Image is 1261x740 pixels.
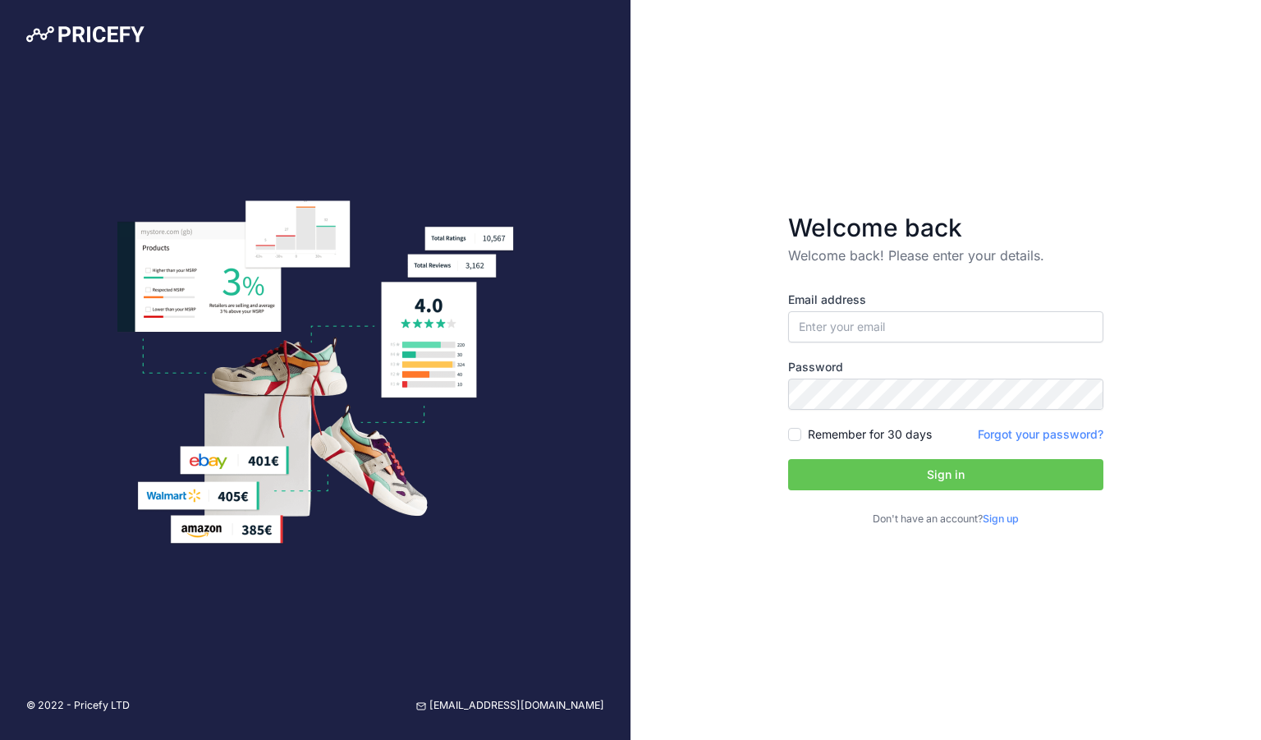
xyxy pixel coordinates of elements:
[788,359,1103,375] label: Password
[978,427,1103,441] a: Forgot your password?
[788,311,1103,342] input: Enter your email
[788,512,1103,527] p: Don't have an account?
[983,512,1019,525] a: Sign up
[788,246,1103,265] p: Welcome back! Please enter your details.
[808,426,932,443] label: Remember for 30 days
[26,26,144,43] img: Pricefy
[26,698,130,714] p: © 2022 - Pricefy LTD
[788,213,1103,242] h3: Welcome back
[416,698,604,714] a: [EMAIL_ADDRESS][DOMAIN_NAME]
[788,292,1103,308] label: Email address
[788,459,1103,490] button: Sign in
